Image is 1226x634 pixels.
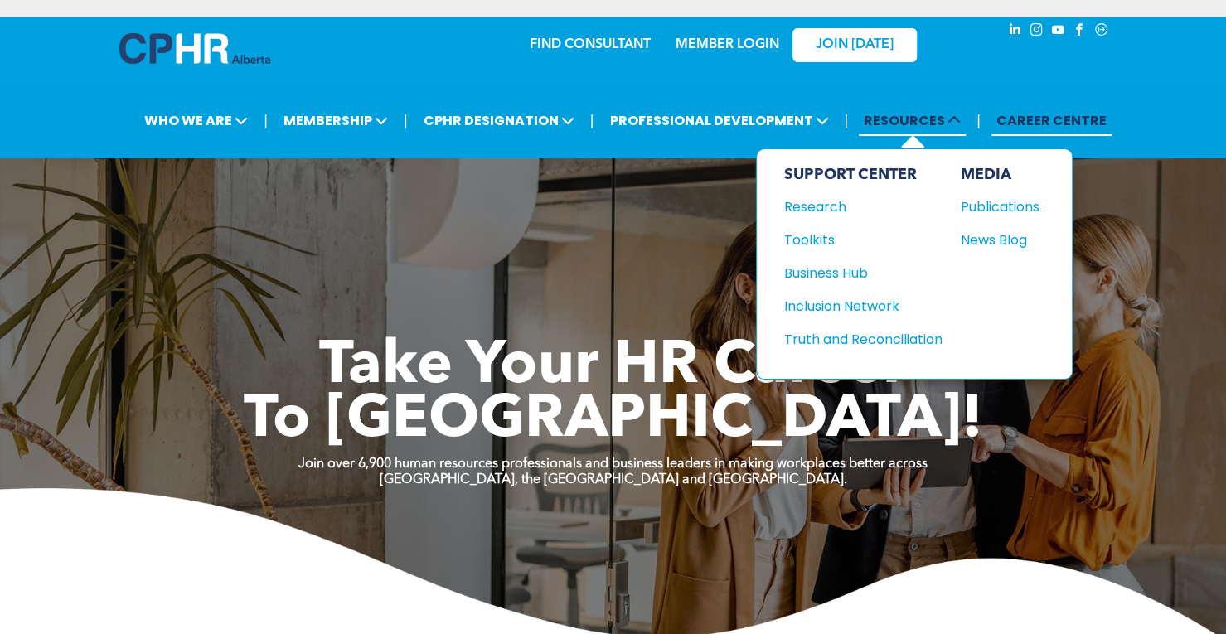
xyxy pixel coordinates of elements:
[264,104,268,138] li: |
[298,457,928,471] strong: Join over 6,900 human resources professionals and business leaders in making workplaces better ac...
[991,105,1112,136] a: CAREER CENTRE
[604,105,833,136] span: PROFESSIONAL DEVELOPMENT
[859,105,966,136] span: RESOURCES
[1049,21,1068,43] a: youtube
[1028,21,1046,43] a: instagram
[960,196,1031,217] div: Publications
[119,33,270,64] img: A blue and white logo for cp alberta
[1006,21,1025,43] a: linkedin
[783,196,942,217] a: Research
[783,166,942,184] div: SUPPORT CENTER
[404,104,408,138] li: |
[960,166,1039,184] div: MEDIA
[419,105,579,136] span: CPHR DESIGNATION
[844,104,848,138] li: |
[816,37,894,53] span: JOIN [DATE]
[792,28,917,62] a: JOIN [DATE]
[783,263,942,283] a: Business Hub
[1093,21,1111,43] a: Social network
[783,230,942,250] a: Toolkits
[783,196,926,217] div: Research
[380,473,847,486] strong: [GEOGRAPHIC_DATA], the [GEOGRAPHIC_DATA] and [GEOGRAPHIC_DATA].
[783,230,926,250] div: Toolkits
[139,105,253,136] span: WHO WE ARE
[783,329,926,350] div: Truth and Reconciliation
[960,196,1039,217] a: Publications
[1071,21,1089,43] a: facebook
[976,104,981,138] li: |
[783,329,942,350] a: Truth and Reconciliation
[783,296,942,317] a: Inclusion Network
[279,105,393,136] span: MEMBERSHIP
[960,230,1039,250] a: News Blog
[676,38,779,51] a: MEMBER LOGIN
[319,337,907,397] span: Take Your HR Career
[960,230,1031,250] div: News Blog
[783,296,926,317] div: Inclusion Network
[244,391,983,451] span: To [GEOGRAPHIC_DATA]!
[590,104,594,138] li: |
[530,38,651,51] a: FIND CONSULTANT
[783,263,926,283] div: Business Hub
